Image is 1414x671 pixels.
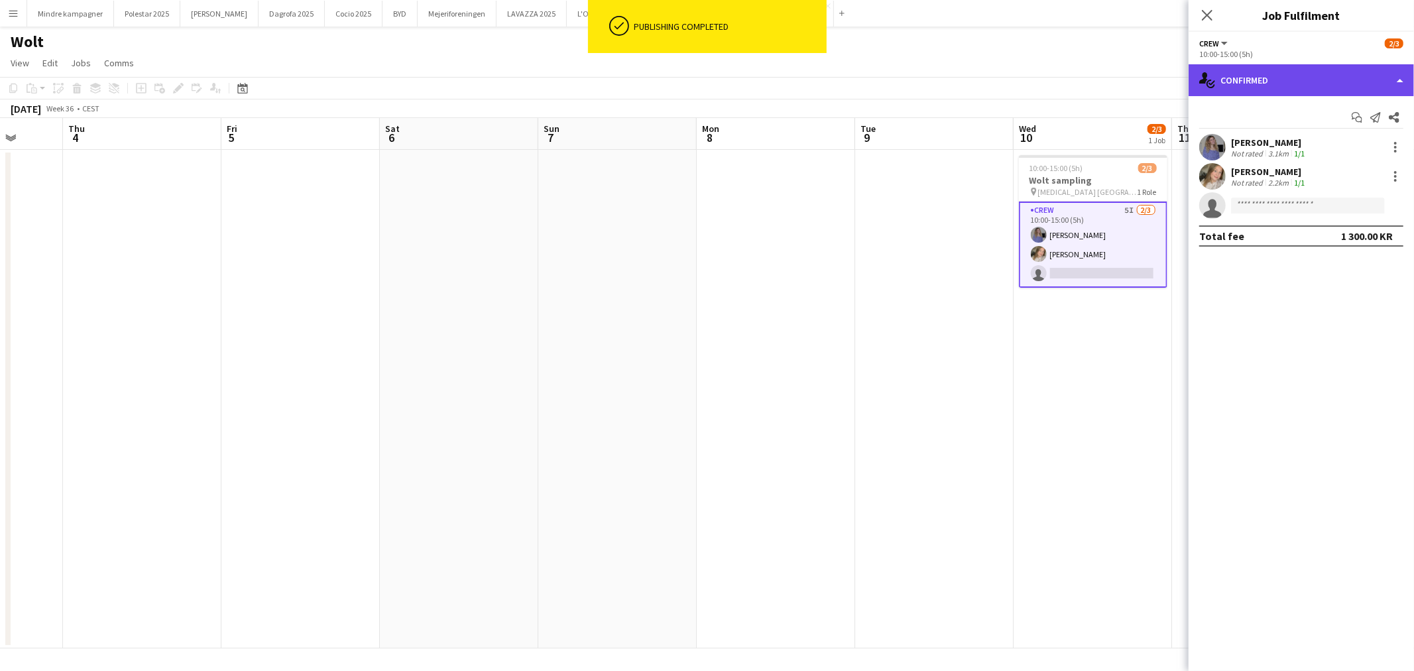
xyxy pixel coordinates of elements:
button: [PERSON_NAME] [180,1,259,27]
div: 1 Job [1148,135,1165,145]
span: Jobs [71,57,91,69]
span: Tue [860,123,876,135]
span: Thu [1177,123,1194,135]
div: Confirmed [1189,64,1414,96]
h1: Wolt [11,32,44,52]
span: Mon [702,123,719,135]
span: 1 Role [1138,187,1157,197]
div: 10:00-15:00 (5h) [1199,49,1403,59]
h3: Job Fulfilment [1189,7,1414,24]
h3: Wolt sampling [1019,174,1167,186]
div: [DATE] [11,102,41,115]
span: Fri [227,123,237,135]
span: 2/3 [1138,163,1157,173]
button: LAVAZZA 2025 [497,1,567,27]
span: Crew [1199,38,1219,48]
span: 9 [858,130,876,145]
span: Thu [68,123,85,135]
span: Comms [104,57,134,69]
button: Mejeriforeningen [418,1,497,27]
div: 2.2km [1266,178,1291,188]
a: View [5,54,34,72]
div: 1 300.00 KR [1341,229,1393,243]
span: 10 [1017,130,1036,145]
span: Sat [385,123,400,135]
span: 2/3 [1385,38,1403,48]
div: Publishing completed [634,21,821,32]
span: Week 36 [44,103,77,113]
a: Edit [37,54,63,72]
app-skills-label: 1/1 [1294,149,1305,158]
span: 5 [225,130,237,145]
div: [PERSON_NAME] [1231,137,1307,149]
app-skills-label: 1/1 [1294,178,1305,188]
span: 11 [1175,130,1194,145]
div: Total fee [1199,229,1244,243]
div: [PERSON_NAME] [1231,166,1307,178]
div: Not rated [1231,178,1266,188]
button: Mindre kampagner [27,1,114,27]
span: Sun [544,123,560,135]
button: Cocio 2025 [325,1,383,27]
button: L'OR [567,1,604,27]
span: [MEDICAL_DATA] [GEOGRAPHIC_DATA] [1038,187,1138,197]
button: Polestar 2025 [114,1,180,27]
app-job-card: 10:00-15:00 (5h)2/3Wolt sampling [MEDICAL_DATA] [GEOGRAPHIC_DATA]1 RoleCrew5I2/310:00-15:00 (5h)[... [1019,155,1167,288]
app-card-role: Crew5I2/310:00-15:00 (5h)[PERSON_NAME][PERSON_NAME] [1019,202,1167,288]
span: 10:00-15:00 (5h) [1030,163,1083,173]
a: Jobs [66,54,96,72]
span: 6 [383,130,400,145]
button: Crew [1199,38,1230,48]
div: CEST [82,103,99,113]
span: Edit [42,57,58,69]
div: Not rated [1231,149,1266,158]
button: Dagrofa 2025 [259,1,325,27]
span: View [11,57,29,69]
div: 3.1km [1266,149,1291,158]
span: 2/3 [1148,124,1166,134]
a: Comms [99,54,139,72]
span: 8 [700,130,719,145]
span: 7 [542,130,560,145]
button: BYD [383,1,418,27]
span: Wed [1019,123,1036,135]
span: 4 [66,130,85,145]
